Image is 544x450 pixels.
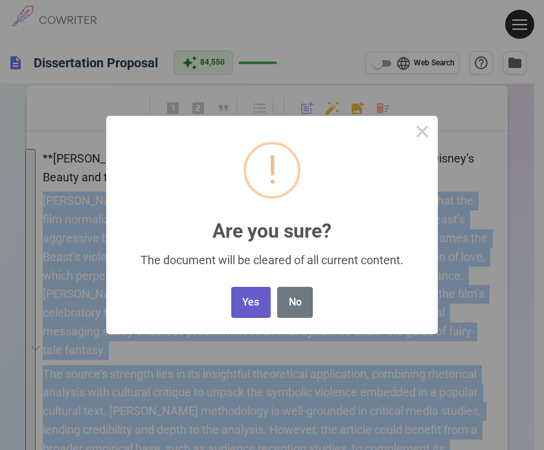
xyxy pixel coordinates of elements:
div: ! [267,144,277,196]
div: The document will be cleared of all current content. [125,253,419,267]
button: Close this dialog [407,116,438,147]
button: Yes [231,287,271,319]
button: No [277,287,313,319]
h2: Are you sure? [106,205,438,242]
